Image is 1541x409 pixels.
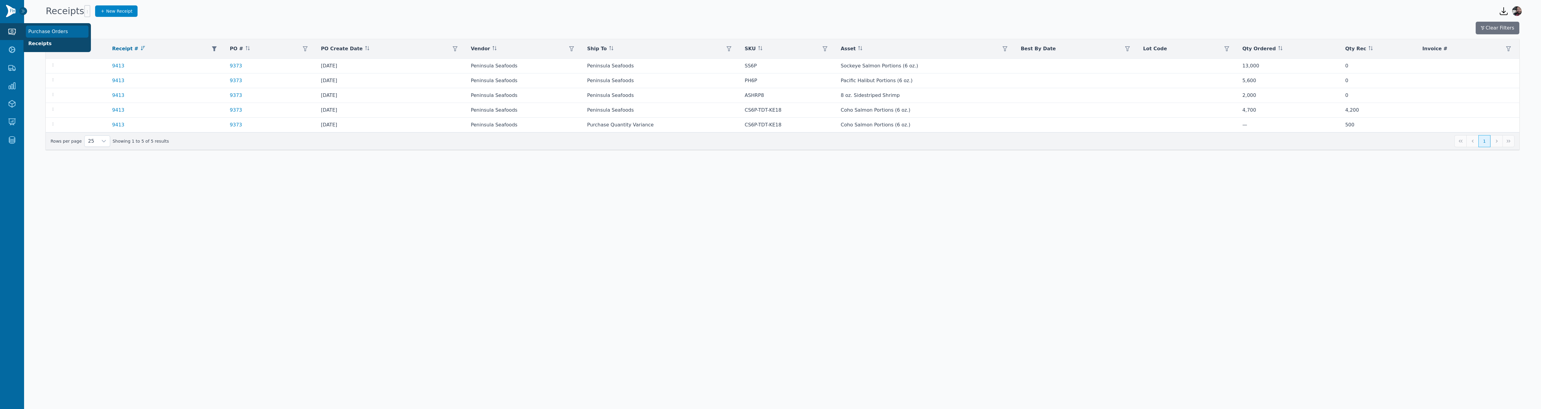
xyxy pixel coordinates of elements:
td: 2,000 [1238,88,1341,103]
a: 9413 [112,92,125,99]
span: PO Create Date [321,45,363,52]
td: Peninsula Seafoods [582,88,740,103]
td: PH6P [740,73,836,88]
a: 9373 [230,62,242,70]
td: Peninsula Seafoods [582,103,740,118]
td: Peninsula Seafoods [466,88,582,103]
a: Receipts [26,38,88,50]
a: 9373 [230,121,242,129]
span: Rows per page [85,136,98,147]
span: SKU [745,45,756,52]
td: ASHRP8 [740,88,836,103]
td: — [1238,118,1341,132]
td: SS6P [740,59,836,73]
a: New Receipt [95,5,138,17]
span: Invoice # [1422,45,1448,52]
td: CS6P-TDT-KE18 [740,118,836,132]
td: [DATE] [316,103,466,118]
td: Pacific Halibut Portions (6 oz.) [836,73,1016,88]
td: Peninsula Seafoods [582,59,740,73]
span: PO # [230,45,243,52]
td: Purchase Quantity Variance [582,118,740,132]
a: 9413 [112,121,125,129]
td: 0 [1340,59,1417,73]
td: 8 oz. Sidestriped Shrimp [836,88,1016,103]
td: 0 [1340,88,1417,103]
a: Purchase Orders [26,26,88,38]
td: Peninsula Seafoods [466,59,582,73]
button: Clear Filters [1476,22,1519,34]
h1: Receipts [46,5,90,17]
td: [DATE] [316,59,466,73]
td: 4,700 [1238,103,1341,118]
td: CS6P-TDT-KE18 [740,103,836,118]
a: 9373 [230,107,242,114]
td: Sockeye Salmon Portions (6 oz.) [836,59,1016,73]
td: Peninsula Seafoods [466,118,582,132]
td: 5,600 [1238,73,1341,88]
span: Asset [841,45,856,52]
td: 0 [1340,73,1417,88]
td: Peninsula Seafoods [466,103,582,118]
span: Receipt # [112,45,138,52]
td: [DATE] [316,88,466,103]
td: Coho Salmon Portions (6 oz.) [836,118,1016,132]
td: 4,200 [1340,103,1417,118]
span: Vendor [471,45,490,52]
a: 9373 [230,92,242,99]
td: [DATE] [316,118,466,132]
a: 9373 [230,77,242,84]
td: Peninsula Seafoods [466,73,582,88]
td: [DATE] [316,73,466,88]
span: New Receipt [106,8,132,14]
span: Ship To [587,45,607,52]
span: Qty Ordered [1242,45,1276,52]
img: Gareth Morales [1512,6,1522,16]
span: Best By Date [1021,45,1056,52]
span: Showing 1 to 5 of 5 results [113,138,169,144]
a: 9413 [112,77,125,84]
a: 9413 [112,62,125,70]
td: Coho Salmon Portions (6 oz.) [836,103,1016,118]
button: Page 1 [1478,135,1490,147]
span: Lot Code [1143,45,1167,52]
td: Peninsula Seafoods [582,73,740,88]
span: Qty Rec [1345,45,1366,52]
img: Finventory [6,5,16,17]
td: 500 [1340,118,1417,132]
a: 9413 [112,107,125,114]
td: 13,000 [1238,59,1341,73]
